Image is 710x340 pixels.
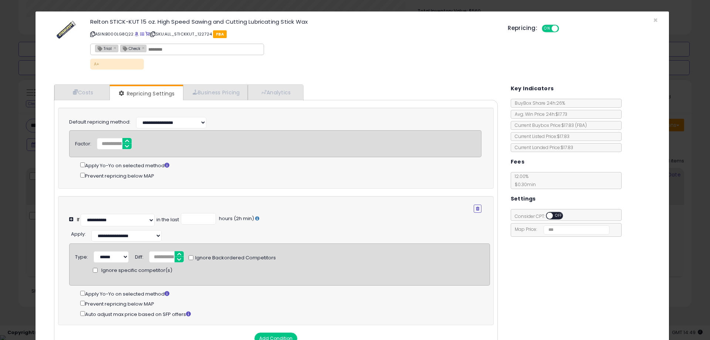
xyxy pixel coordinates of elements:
[248,85,302,100] a: Analytics
[54,85,110,100] a: Costs
[511,84,554,93] h5: Key Indicators
[511,194,536,203] h5: Settings
[135,251,143,261] div: Diff:
[71,230,85,238] span: Apply
[511,226,610,232] span: Map Price:
[511,173,536,188] span: 12.00 %
[511,111,567,117] span: Avg. Win Price 24h: $17.73
[142,44,146,51] a: ×
[508,25,537,31] h5: Repricing:
[511,213,573,219] span: Consider CPT:
[653,15,658,26] span: ×
[511,157,525,166] h5: Fees
[80,171,481,180] div: Prevent repricing below MAP
[145,31,149,37] a: Your listing only
[135,31,139,37] a: BuyBox page
[90,19,497,24] h3: Relton STICK-KUT 15 oz. High Speed Sawing and Cutting Lubricating Stick Wax
[75,138,91,148] div: Factor:
[511,122,587,128] span: Current Buybox Price:
[140,31,144,37] a: All offer listings
[95,45,112,51] span: Trial
[156,216,179,223] div: in the last
[183,85,248,100] a: Business Pricing
[575,122,587,128] span: ( FBA )
[90,59,144,70] p: A+
[511,181,536,188] span: $0.30 min
[476,206,479,211] i: Remove Condition
[553,213,565,219] span: OFF
[80,161,481,169] div: Apply Yo-Yo on selected method
[511,144,573,151] span: Current Landed Price: $17.83
[110,86,182,101] a: Repricing Settings
[511,133,569,139] span: Current Listed Price: $17.83
[114,44,118,51] a: ×
[55,19,77,41] img: 41fVD5Y76uL._SL60_.jpg
[80,299,490,308] div: Prevent repricing below MAP
[121,45,140,51] span: Check
[193,255,276,262] span: Ignore Backordered Competitors
[75,251,88,261] div: Type:
[561,122,587,128] span: $17.83
[71,228,86,238] div: :
[213,30,227,38] span: FBA
[542,26,552,32] span: ON
[69,119,131,126] label: Default repricing method:
[511,100,565,106] span: BuyBox Share 24h: 26%
[218,215,254,222] span: hours (2h min)
[80,310,490,318] div: Auto adjust max price based on SFP offers
[558,26,570,32] span: OFF
[90,28,497,40] p: ASIN: B000LG8Q22 | SKU: ALL_STICKKUT_122724
[80,289,490,298] div: Apply Yo-Yo on selected method
[101,267,172,274] span: Ignore specific competitor(s)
